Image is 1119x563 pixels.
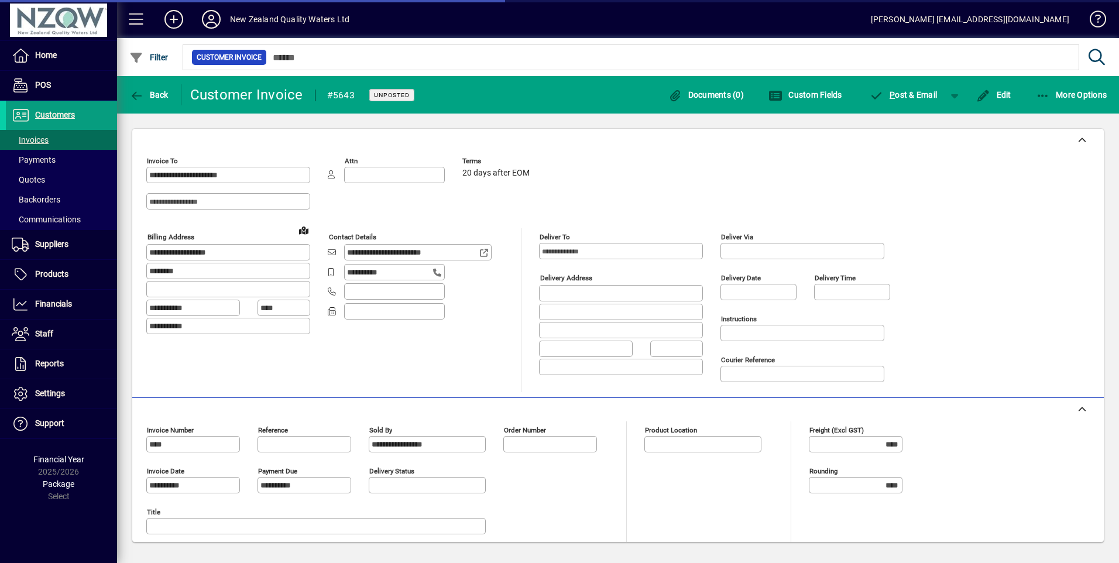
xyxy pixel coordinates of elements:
a: Home [6,41,117,70]
a: Financials [6,290,117,319]
mat-label: Order number [504,426,546,434]
span: ost & Email [870,90,938,99]
span: POS [35,80,51,90]
span: Support [35,418,64,428]
span: P [890,90,895,99]
span: Package [43,479,74,489]
a: Invoices [6,130,117,150]
mat-label: Reference [258,426,288,434]
a: Suppliers [6,230,117,259]
span: Settings [35,389,65,398]
span: Filter [129,53,169,62]
div: New Zealand Quality Waters Ltd [230,10,349,29]
a: Knowledge Base [1081,2,1104,40]
mat-label: Payment due [258,467,297,475]
span: Customer Invoice [197,52,262,63]
mat-label: Deliver To [540,233,570,241]
span: Payments [12,155,56,164]
a: Communications [6,210,117,229]
button: Custom Fields [766,84,845,105]
span: Terms [462,157,533,165]
button: Back [126,84,171,105]
a: View on map [294,221,313,239]
span: Suppliers [35,239,68,249]
span: Edit [976,90,1011,99]
mat-label: Deliver via [721,233,753,241]
div: #5643 [327,86,355,105]
a: Payments [6,150,117,170]
a: Staff [6,320,117,349]
div: Customer Invoice [190,85,303,104]
span: More Options [1036,90,1107,99]
mat-label: Courier Reference [721,356,775,364]
mat-label: Freight (excl GST) [809,426,864,434]
app-page-header-button: Back [117,84,181,105]
button: Documents (0) [665,84,747,105]
button: Filter [126,47,171,68]
span: Backorders [12,195,60,204]
span: Unposted [374,91,410,99]
span: Quotes [12,175,45,184]
span: Reports [35,359,64,368]
span: Back [129,90,169,99]
a: Quotes [6,170,117,190]
mat-label: Rounding [809,467,837,475]
mat-label: Invoice To [147,157,178,165]
span: Invoices [12,135,49,145]
span: Home [35,50,57,60]
mat-label: Delivery date [721,274,761,282]
button: Edit [973,84,1014,105]
mat-label: Invoice number [147,426,194,434]
mat-label: Sold by [369,426,392,434]
div: [PERSON_NAME] [EMAIL_ADDRESS][DOMAIN_NAME] [871,10,1069,29]
span: Staff [35,329,53,338]
span: Financials [35,299,72,308]
mat-label: Instructions [721,315,757,323]
a: POS [6,71,117,100]
a: Products [6,260,117,289]
mat-label: Delivery status [369,467,414,475]
button: More Options [1033,84,1110,105]
span: Products [35,269,68,279]
mat-label: Product location [645,426,697,434]
button: Post & Email [864,84,943,105]
mat-label: Invoice date [147,467,184,475]
mat-label: Title [147,508,160,516]
a: Support [6,409,117,438]
mat-label: Attn [345,157,358,165]
a: Backorders [6,190,117,210]
span: Customers [35,110,75,119]
button: Profile [193,9,230,30]
button: Add [155,9,193,30]
a: Reports [6,349,117,379]
mat-label: Delivery time [815,274,856,282]
span: 20 days after EOM [462,169,530,178]
a: Settings [6,379,117,408]
span: Documents (0) [668,90,744,99]
span: Communications [12,215,81,224]
span: Custom Fields [768,90,842,99]
span: Financial Year [33,455,84,464]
